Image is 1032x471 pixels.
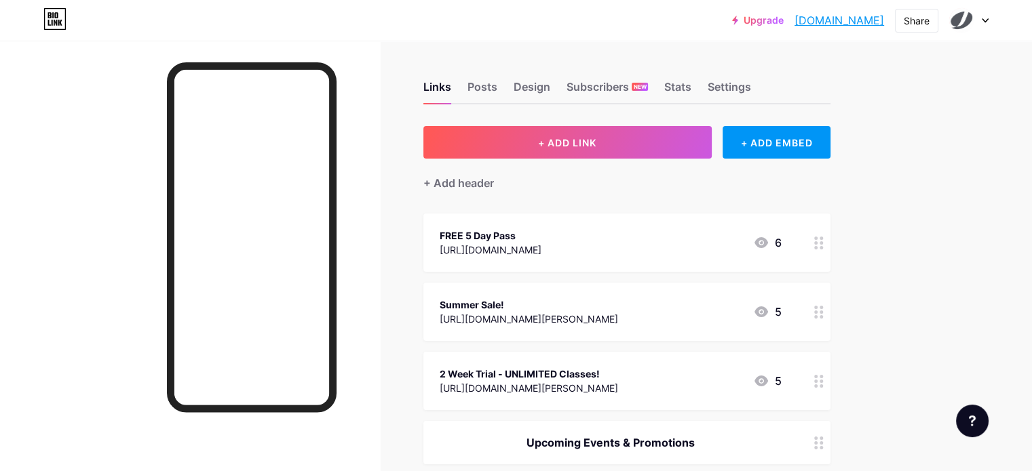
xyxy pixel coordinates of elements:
div: [URL][DOMAIN_NAME][PERSON_NAME] [440,312,618,326]
div: 5 [753,373,782,389]
div: 2 Week Trial - UNLIMITED Classes! [440,367,618,381]
div: 5 [753,304,782,320]
img: jazzerciseclt [949,7,974,33]
button: + ADD LINK [423,126,712,159]
div: [URL][DOMAIN_NAME] [440,243,541,257]
span: NEW [634,83,647,91]
span: + ADD LINK [538,137,596,148]
div: Settings [708,79,751,103]
div: FREE 5 Day Pass [440,228,541,243]
div: Upcoming Events & Promotions [440,434,782,451]
a: Upgrade [732,15,784,26]
div: Stats [664,79,691,103]
div: Design [514,79,550,103]
div: Links [423,79,451,103]
div: Subscribers [567,79,648,103]
div: Posts [467,79,497,103]
div: Share [904,14,930,28]
div: Summer Sale! [440,298,618,312]
div: 6 [753,234,782,251]
div: + Add header [423,175,494,191]
a: [DOMAIN_NAME] [795,12,884,28]
div: + ADD EMBED [723,126,830,159]
div: [URL][DOMAIN_NAME][PERSON_NAME] [440,381,618,395]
